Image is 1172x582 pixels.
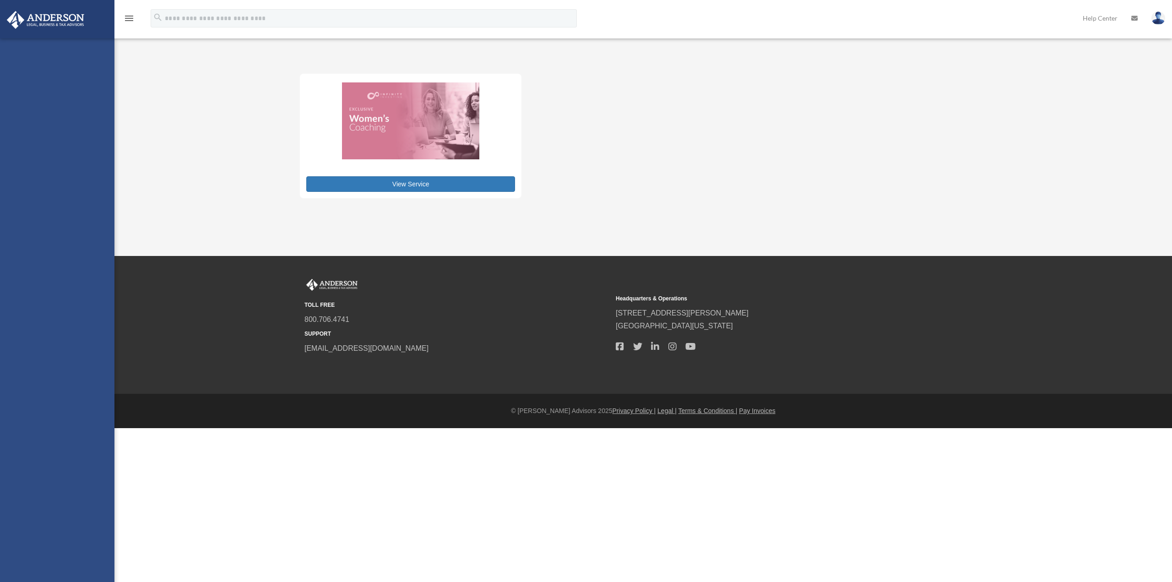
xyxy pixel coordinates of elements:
small: SUPPORT [304,329,609,339]
small: TOLL FREE [304,300,609,310]
a: Terms & Conditions | [678,407,738,414]
div: © [PERSON_NAME] Advisors 2025 [114,405,1172,417]
a: 800.706.4741 [304,315,349,323]
img: User Pic [1151,11,1165,25]
a: menu [124,16,135,24]
a: [GEOGRAPHIC_DATA][US_STATE] [616,322,733,330]
a: Pay Invoices [739,407,775,414]
a: Privacy Policy | [613,407,656,414]
img: Anderson Advisors Platinum Portal [4,11,87,29]
a: View Service [306,176,515,192]
a: Legal | [657,407,677,414]
a: [STREET_ADDRESS][PERSON_NAME] [616,309,749,317]
img: Anderson Advisors Platinum Portal [304,279,359,291]
i: search [153,12,163,22]
a: [EMAIL_ADDRESS][DOMAIN_NAME] [304,344,429,352]
i: menu [124,13,135,24]
small: Headquarters & Operations [616,294,921,304]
